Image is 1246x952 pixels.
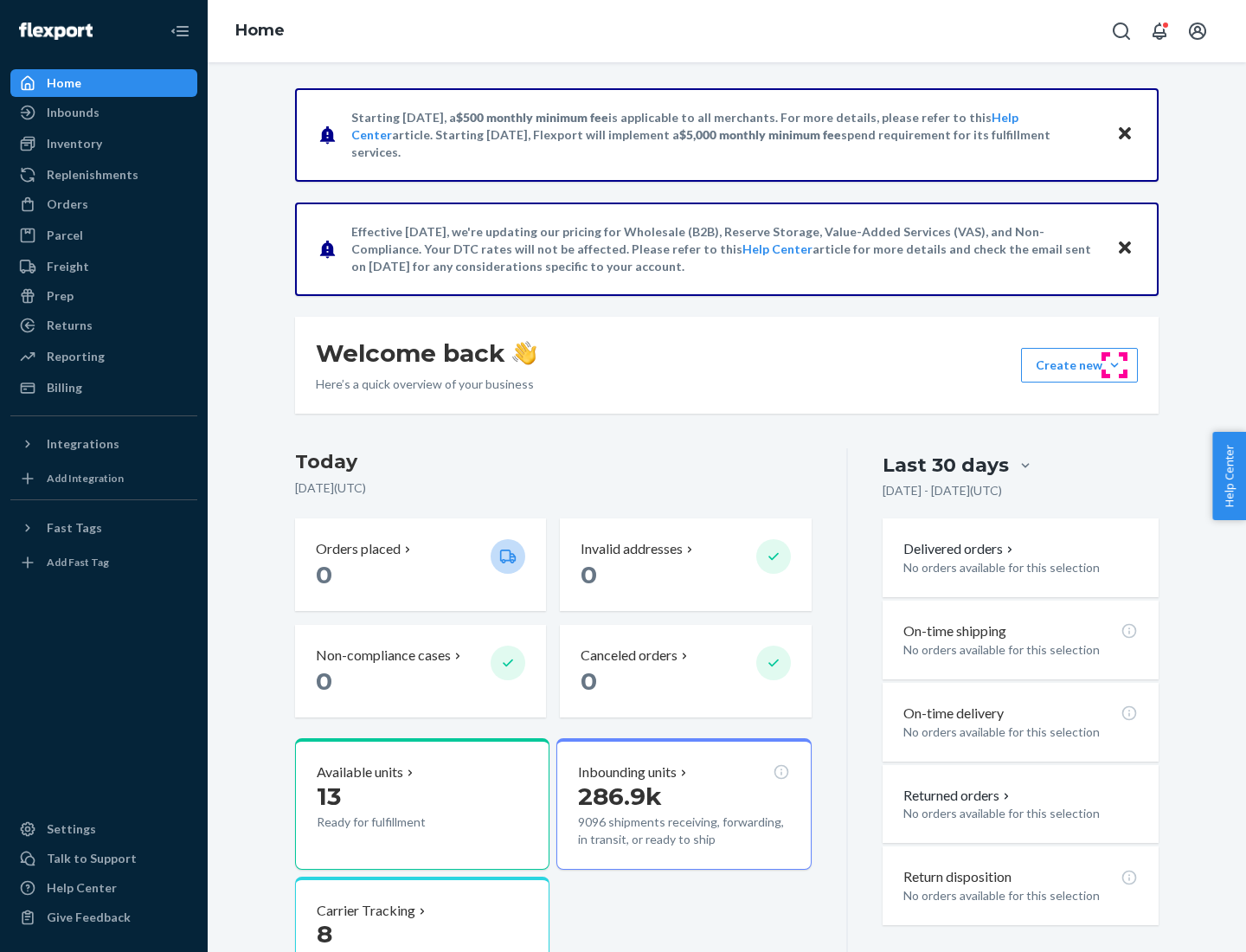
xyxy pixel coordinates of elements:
[316,646,451,666] p: Non-compliance cases
[10,190,197,218] a: Orders
[1180,14,1215,48] button: Open account menu
[10,904,197,931] button: Give Feedback
[10,549,197,576] a: Add Fast Tag
[903,621,1006,641] p: On-time shipping
[47,258,89,275] div: Freight
[47,555,109,569] div: Add Fast Tag
[351,109,1100,161] p: Starting [DATE], a is applicable to all merchants. For more details, please refer to this article...
[560,518,811,611] button: Invalid addresses 0
[903,724,1138,741] p: No orders available for this selection
[47,317,93,334] div: Returns
[1114,236,1136,261] button: Close
[47,104,100,121] div: Inbounds
[883,482,1002,499] p: [DATE] - [DATE] ( UTC )
[295,518,546,611] button: Orders placed 0
[163,14,197,48] button: Close Navigation
[47,135,102,152] div: Inventory
[235,21,285,40] a: Home
[47,287,74,305] div: Prep
[316,539,401,559] p: Orders placed
[1212,432,1246,520] button: Help Center
[47,909,131,926] div: Give Feedback
[456,110,608,125] span: $500 monthly minimum fee
[903,539,1017,559] button: Delivered orders
[903,867,1012,887] p: Return disposition
[316,666,332,696] span: 0
[317,762,403,782] p: Available units
[47,471,124,486] div: Add Integration
[316,560,332,589] span: 0
[903,887,1138,904] p: No orders available for this selection
[1142,14,1177,48] button: Open notifications
[295,448,812,476] h3: Today
[556,738,811,870] button: Inbounding units286.9k9096 shipments receiving, forwarding, in transit, or ready to ship
[903,559,1138,576] p: No orders available for this selection
[742,241,812,256] a: Help Center
[10,815,197,843] a: Settings
[10,874,197,902] a: Help Center
[10,312,197,339] a: Returns
[10,253,197,280] a: Freight
[903,641,1138,659] p: No orders available for this selection
[578,762,677,782] p: Inbounding units
[47,348,105,365] div: Reporting
[351,223,1100,275] p: Effective [DATE], we're updating our pricing for Wholesale (B2B), Reserve Storage, Value-Added Se...
[903,786,1013,806] button: Returned orders
[47,196,88,213] div: Orders
[512,341,536,365] img: hand-wave emoji
[47,820,96,838] div: Settings
[10,343,197,370] a: Reporting
[581,666,597,696] span: 0
[47,166,138,183] div: Replenishments
[47,519,102,537] div: Fast Tags
[19,23,93,40] img: Flexport logo
[578,782,662,811] span: 286.9k
[1021,348,1138,383] button: Create new
[10,130,197,158] a: Inventory
[10,845,197,872] a: Talk to Support
[222,6,299,56] ol: breadcrumbs
[47,379,82,396] div: Billing
[316,338,536,369] h1: Welcome back
[578,814,789,848] p: 9096 shipments receiving, forwarding, in transit, or ready to ship
[295,738,549,870] button: Available units13Ready for fulfillment
[903,805,1138,822] p: No orders available for this selection
[10,514,197,542] button: Fast Tags
[1104,14,1139,48] button: Open Search Box
[10,430,197,458] button: Integrations
[295,625,546,717] button: Non-compliance cases 0
[10,99,197,126] a: Inbounds
[679,127,841,142] span: $5,000 monthly minimum fee
[10,161,197,189] a: Replenishments
[47,74,81,92] div: Home
[903,704,1004,724] p: On-time delivery
[10,282,197,310] a: Prep
[581,646,678,666] p: Canceled orders
[316,376,536,393] p: Here’s a quick overview of your business
[560,625,811,717] button: Canceled orders 0
[10,222,197,249] a: Parcel
[581,539,683,559] p: Invalid addresses
[47,435,119,453] div: Integrations
[10,374,197,402] a: Billing
[883,452,1009,479] div: Last 30 days
[1114,122,1136,147] button: Close
[581,560,597,589] span: 0
[47,850,137,867] div: Talk to Support
[317,814,477,831] p: Ready for fulfillment
[47,227,83,244] div: Parcel
[317,901,415,921] p: Carrier Tracking
[295,479,812,497] p: [DATE] ( UTC )
[317,919,332,949] span: 8
[317,782,341,811] span: 13
[10,69,197,97] a: Home
[47,879,117,897] div: Help Center
[10,465,197,492] a: Add Integration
